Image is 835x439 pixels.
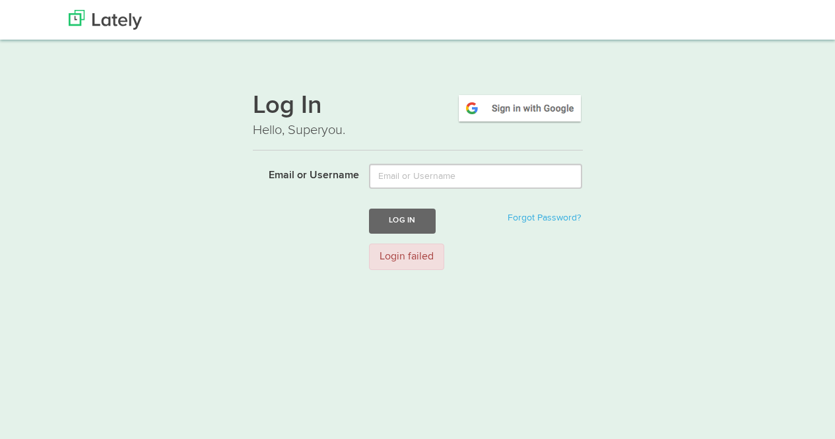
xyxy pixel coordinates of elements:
img: google-signin.png [457,93,583,123]
label: Email or Username [243,164,360,184]
button: Log In [369,209,435,233]
input: Email or Username [369,164,582,189]
a: Forgot Password? [508,213,581,222]
p: Hello, Superyou. [253,121,583,140]
h1: Log In [253,93,583,121]
div: Login failed [369,244,444,271]
img: Lately [69,10,142,30]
